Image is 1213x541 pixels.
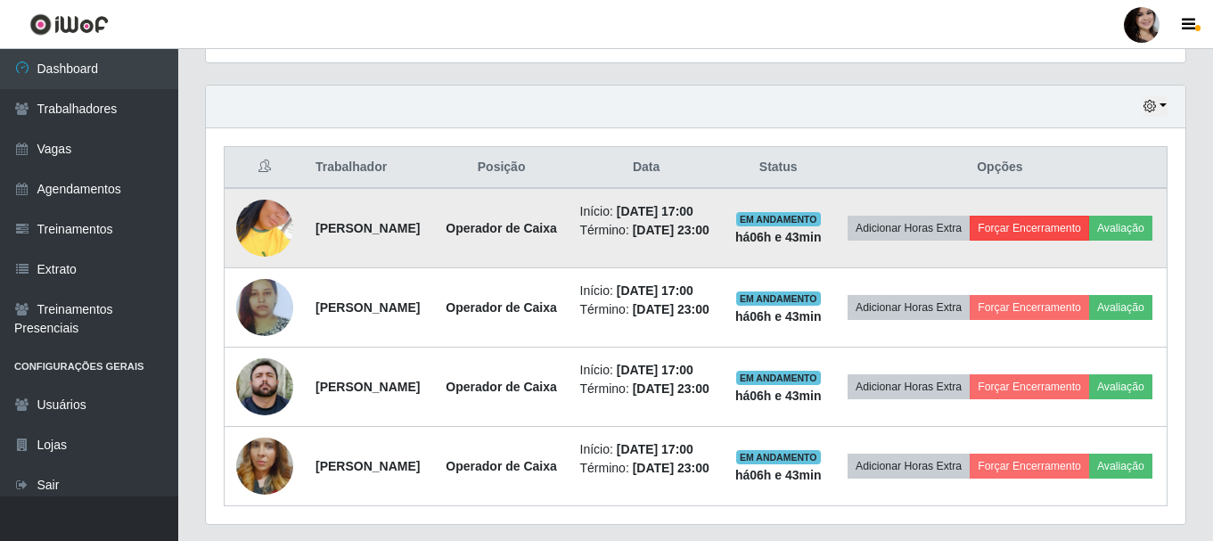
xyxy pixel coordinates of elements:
[580,459,713,478] li: Término:
[1089,374,1152,399] button: Avaliação
[1089,295,1152,320] button: Avaliação
[736,450,821,464] span: EM ANDAMENTO
[848,216,970,241] button: Adicionar Horas Extra
[617,363,693,377] time: [DATE] 17:00
[848,295,970,320] button: Adicionar Horas Extra
[580,380,713,398] li: Término:
[236,358,293,415] img: 1740017452142.jpeg
[580,221,713,240] li: Término:
[724,147,833,189] th: Status
[633,381,709,396] time: [DATE] 23:00
[580,440,713,459] li: Início:
[1089,216,1152,241] button: Avaliação
[970,454,1089,479] button: Forçar Encerramento
[633,461,709,475] time: [DATE] 23:00
[736,371,821,385] span: EM ANDAMENTO
[848,454,970,479] button: Adicionar Horas Extra
[580,300,713,319] li: Término:
[446,300,557,315] strong: Operador de Caixa
[446,459,557,473] strong: Operador de Caixa
[29,13,109,36] img: CoreUI Logo
[735,389,822,403] strong: há 06 h e 43 min
[1089,454,1152,479] button: Avaliação
[446,380,557,394] strong: Operador de Caixa
[970,295,1089,320] button: Forçar Encerramento
[633,302,709,316] time: [DATE] 23:00
[970,374,1089,399] button: Forçar Encerramento
[736,291,821,306] span: EM ANDAMENTO
[236,268,293,347] img: 1726594741116.jpeg
[570,147,724,189] th: Data
[580,361,713,380] li: Início:
[617,283,693,298] time: [DATE] 17:00
[736,212,821,226] span: EM ANDAMENTO
[316,459,420,473] strong: [PERSON_NAME]
[236,415,293,517] img: 1734698175562.jpeg
[970,216,1089,241] button: Forçar Encerramento
[633,223,709,237] time: [DATE] 23:00
[617,442,693,456] time: [DATE] 17:00
[735,468,822,482] strong: há 06 h e 43 min
[316,300,420,315] strong: [PERSON_NAME]
[316,380,420,394] strong: [PERSON_NAME]
[617,204,693,218] time: [DATE] 17:00
[434,147,570,189] th: Posição
[848,374,970,399] button: Adicionar Horas Extra
[833,147,1168,189] th: Opções
[316,221,420,235] strong: [PERSON_NAME]
[305,147,434,189] th: Trabalhador
[446,221,557,235] strong: Operador de Caixa
[580,282,713,300] li: Início:
[735,230,822,244] strong: há 06 h e 43 min
[236,177,293,279] img: 1683920457997.jpeg
[735,309,822,324] strong: há 06 h e 43 min
[580,202,713,221] li: Início:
